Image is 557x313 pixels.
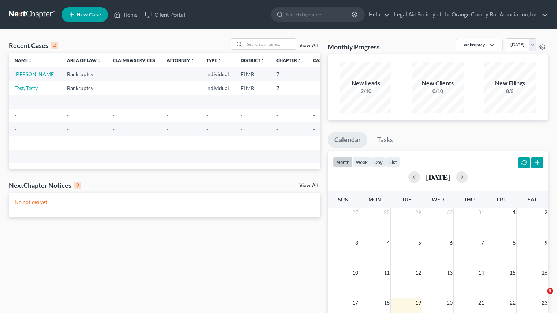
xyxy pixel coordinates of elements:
span: 14 [478,268,485,277]
span: 15 [509,268,516,277]
span: 27 [352,208,359,217]
span: - [206,112,208,118]
td: FLMB [235,81,271,95]
span: 31 [478,208,485,217]
span: - [206,153,208,160]
a: Legal Aid Society of the Orange County Bar Association, Inc. [390,8,548,21]
div: New Clients [412,79,464,87]
a: Tasks [371,132,400,148]
a: Chapterunfold_more [276,57,301,63]
span: - [113,153,115,160]
iframe: Intercom live chat [532,288,550,306]
span: - [313,126,315,132]
span: - [167,153,168,160]
td: Individual [200,67,235,81]
span: Sat [528,196,537,202]
span: Tue [402,196,411,202]
span: 21 [478,298,485,307]
span: 3 [354,238,359,247]
span: - [113,126,115,132]
span: - [15,98,16,105]
span: 1 [512,208,516,217]
span: - [276,98,278,105]
span: Fri [497,196,505,202]
span: - [206,139,208,146]
span: - [241,98,242,105]
span: - [15,112,16,118]
span: - [167,112,168,118]
span: - [276,126,278,132]
span: - [15,126,16,132]
span: - [67,126,69,132]
span: Sun [338,196,349,202]
td: Bankruptcy [61,67,107,81]
span: - [241,153,242,160]
a: Case Nounfold_more [313,57,337,63]
i: unfold_more [28,59,32,63]
button: week [353,157,371,167]
div: Bankruptcy [462,42,485,48]
span: - [241,112,242,118]
span: - [276,153,278,160]
a: Help [365,8,390,21]
input: Search by name... [245,39,296,49]
span: - [276,139,278,146]
span: 10 [352,268,359,277]
a: [PERSON_NAME] [15,71,55,77]
a: Typeunfold_more [206,57,222,63]
span: - [67,139,69,146]
span: - [67,153,69,160]
button: day [371,157,386,167]
i: unfold_more [297,59,301,63]
span: 18 [383,298,390,307]
th: Claims & Services [107,53,161,67]
a: Nameunfold_more [15,57,32,63]
span: 29 [415,208,422,217]
a: View All [299,43,318,48]
i: unfold_more [97,59,101,63]
span: - [167,139,168,146]
span: - [206,126,208,132]
div: 2/10 [340,87,391,95]
div: Recent Cases [9,41,58,50]
div: NextChapter Notices [9,181,81,190]
div: 2 [51,42,58,49]
span: 30 [446,208,453,217]
span: 19 [415,298,422,307]
span: Thu [464,196,475,202]
a: Attorneyunfold_more [167,57,194,63]
span: - [67,112,69,118]
a: View All [299,183,318,188]
button: list [386,157,400,167]
td: 7 [271,81,307,95]
span: 9 [544,238,548,247]
span: 13 [446,268,453,277]
span: - [276,112,278,118]
span: - [167,98,168,105]
span: 5 [417,238,422,247]
span: - [67,98,69,105]
span: - [167,126,168,132]
span: New Case [77,12,101,18]
span: Wed [432,196,444,202]
span: 17 [352,298,359,307]
div: 0 [74,182,81,189]
td: FLMB [235,67,271,81]
td: 7 [271,67,307,81]
i: unfold_more [217,59,222,63]
a: Test, Testy [15,85,38,91]
span: 4 [386,238,390,247]
td: Bankruptcy [61,81,107,95]
span: - [113,139,115,146]
div: New Leads [340,79,391,87]
a: Districtunfold_more [241,57,265,63]
span: - [15,153,16,160]
span: - [313,112,315,118]
span: 16 [541,268,548,277]
div: 0/10 [412,87,464,95]
h3: Monthly Progress [328,42,380,51]
span: 28 [383,208,390,217]
span: - [313,98,315,105]
a: Client Portal [141,8,189,21]
p: No notices yet! [15,198,315,206]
